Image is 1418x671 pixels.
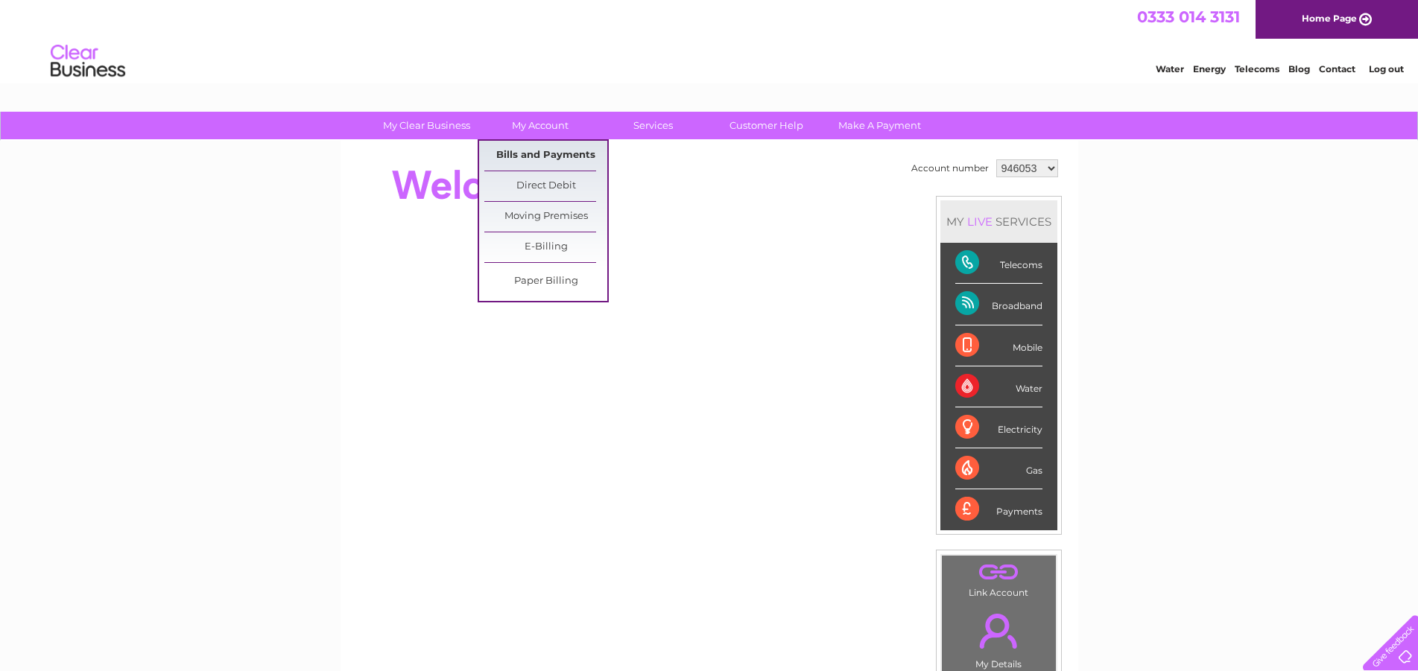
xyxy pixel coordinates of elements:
a: Log out [1369,63,1404,74]
a: . [946,605,1052,657]
div: LIVE [964,214,996,229]
div: MY SERVICES [940,200,1057,243]
a: Contact [1319,63,1355,74]
a: Energy [1193,63,1226,74]
td: Account number [908,156,993,181]
a: E-Billing [484,232,607,262]
a: 0333 014 3131 [1137,7,1240,26]
div: Electricity [955,407,1042,448]
a: Water [1156,63,1184,74]
div: Mobile [955,325,1042,366]
a: Customer Help [705,112,828,139]
a: . [946,559,1052,585]
img: logo.png [50,39,126,84]
div: Water [955,366,1042,407]
a: Telecoms [1235,63,1279,74]
td: Link Account [941,555,1057,602]
div: Gas [955,448,1042,489]
div: Payments [955,489,1042,530]
div: Clear Business is a trading name of Verastar Limited (registered in [GEOGRAPHIC_DATA] No. 3667643... [358,8,1062,72]
div: Broadband [955,284,1042,325]
a: Blog [1288,63,1310,74]
a: Paper Billing [484,267,607,296]
a: Direct Debit [484,171,607,201]
a: My Account [478,112,601,139]
a: Services [592,112,715,139]
div: Telecoms [955,243,1042,284]
a: Make A Payment [818,112,941,139]
a: Bills and Payments [484,141,607,171]
a: My Clear Business [365,112,488,139]
a: Moving Premises [484,202,607,232]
